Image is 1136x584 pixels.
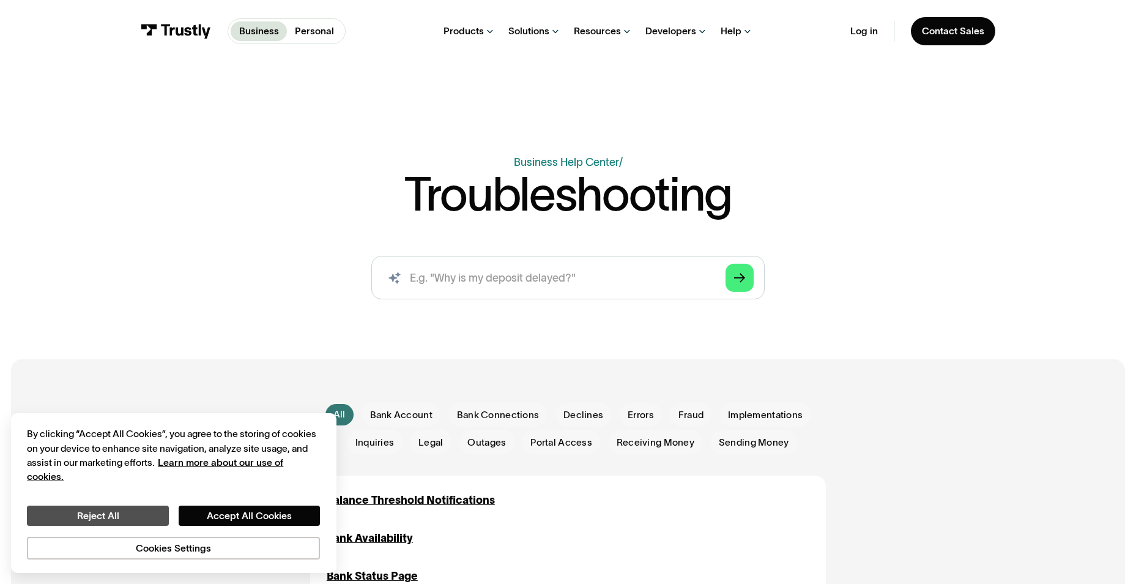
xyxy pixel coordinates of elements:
[310,403,826,454] form: Email Form
[721,25,741,37] div: Help
[619,156,623,168] div: /
[574,25,621,37] div: Resources
[179,506,321,526] button: Accept All Cookies
[467,436,506,449] span: Outages
[645,25,696,37] div: Developers
[563,408,603,422] span: Declines
[514,156,619,168] a: Business Help Center
[370,408,432,422] span: Bank Account
[628,408,654,422] span: Errors
[27,537,320,560] button: Cookies Settings
[27,506,169,526] button: Reject All
[355,436,395,449] span: Inquiries
[850,25,878,37] a: Log in
[617,436,694,449] span: Receiving Money
[295,24,334,38] p: Personal
[239,24,279,38] p: Business
[530,436,592,449] span: Portal Access
[678,408,704,422] span: Fraud
[922,25,984,37] div: Contact Sales
[508,25,549,37] div: Solutions
[418,436,443,449] span: Legal
[371,256,765,299] input: search
[457,408,539,422] span: Bank Connections
[371,256,765,299] form: Search
[27,427,320,484] div: By clicking “Accept All Cookies”, you agree to the storing of cookies on your device to enhance s...
[728,408,803,422] span: Implementations
[287,21,343,41] a: Personal
[141,24,211,39] img: Trustly Logo
[11,413,336,573] div: Cookie banner
[911,17,995,46] a: Contact Sales
[333,408,346,421] div: All
[444,25,484,37] div: Products
[327,530,413,547] a: Bank Availability
[327,492,495,509] a: Balance Threshold Notifications
[719,436,789,449] span: Sending Money
[231,21,287,41] a: Business
[404,170,732,218] h1: Troubleshooting
[325,404,354,425] a: All
[27,427,320,560] div: Privacy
